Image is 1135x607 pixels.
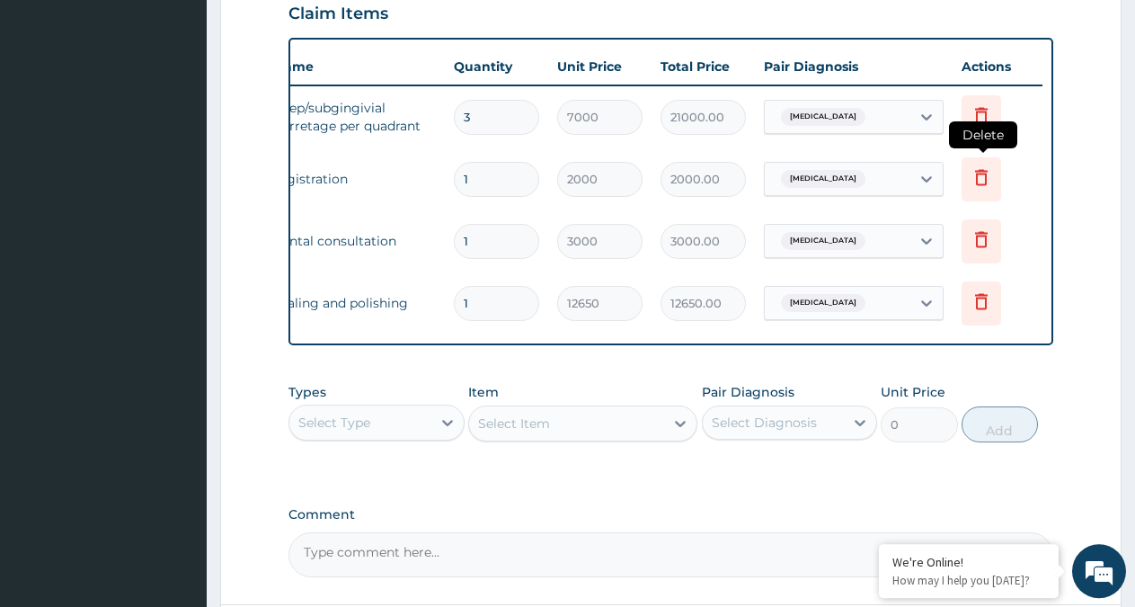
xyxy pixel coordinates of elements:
div: Select Type [298,414,370,432]
th: Pair Diagnosis [755,49,953,85]
label: Pair Diagnosis [702,383,794,401]
span: [MEDICAL_DATA] [781,108,865,126]
td: registration [265,161,445,197]
span: We're online! [104,186,248,368]
div: Select Diagnosis [712,414,817,432]
td: scaling and polishing [265,285,445,321]
label: Item [468,383,499,401]
span: [MEDICAL_DATA] [781,294,865,312]
img: d_794563401_company_1708531726252_794563401 [33,90,73,135]
label: Unit Price [881,383,945,401]
th: Quantity [445,49,548,85]
span: [MEDICAL_DATA] [781,170,865,188]
td: deep/subgingivial curretage per quadrant [265,90,445,144]
label: Comment [288,507,1053,522]
button: Add [962,406,1038,442]
td: dental consultation [265,223,445,259]
span: Delete [949,121,1017,148]
textarea: Type your message and hit 'Enter' [9,411,342,474]
div: Minimize live chat window [295,9,338,52]
div: We're Online! [892,554,1045,570]
span: [MEDICAL_DATA] [781,232,865,250]
div: Chat with us now [93,101,302,124]
label: Types [288,385,326,400]
h3: Claim Items [288,4,388,24]
th: Total Price [652,49,755,85]
th: Name [265,49,445,85]
th: Unit Price [548,49,652,85]
p: How may I help you today? [892,573,1045,588]
th: Actions [953,49,1042,85]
